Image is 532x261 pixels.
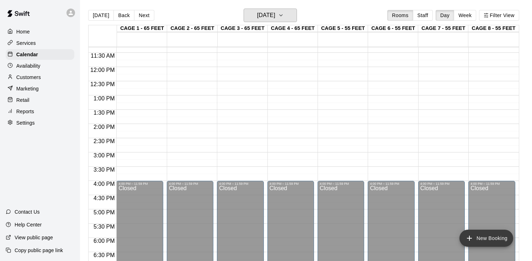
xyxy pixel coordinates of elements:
div: 4:00 PM – 11:59 PM [320,182,362,186]
button: [DATE] [244,9,297,22]
div: CAGE 1 - 65 FEET [117,25,167,32]
button: Back [113,10,134,21]
a: Home [6,26,74,37]
a: Availability [6,61,74,71]
div: 4:00 PM – 11:59 PM [470,182,513,186]
p: Customers [16,74,41,81]
button: Next [134,10,154,21]
p: Copy public page link [15,247,63,254]
span: 5:30 PM [92,224,117,230]
span: 1:30 PM [92,110,117,116]
span: 4:30 PM [92,195,117,201]
span: 12:30 PM [89,81,116,87]
p: Retail [16,96,30,104]
a: Calendar [6,49,74,60]
p: View public page [15,234,53,241]
span: 11:30 AM [89,53,117,59]
span: 3:00 PM [92,152,117,158]
div: 4:00 PM – 11:59 PM [370,182,412,186]
div: CAGE 5 - 55 FEET [318,25,368,32]
button: add [459,230,513,247]
span: 12:00 PM [89,67,116,73]
div: CAGE 4 - 65 FEET [268,25,318,32]
p: Contact Us [15,208,40,215]
span: 4:00 PM [92,181,117,187]
a: Settings [6,118,74,128]
div: 4:00 PM – 11:59 PM [420,182,463,186]
span: 6:30 PM [92,252,117,258]
button: Staff [413,10,433,21]
div: CAGE 7 - 55 FEET [418,25,468,32]
button: Filter View [479,10,519,21]
p: Home [16,28,30,35]
div: CAGE 8 - 55 FEET [468,25,518,32]
div: 4:00 PM – 11:59 PM [169,182,211,186]
span: 2:30 PM [92,138,117,144]
a: Retail [6,95,74,105]
span: 6:00 PM [92,238,117,244]
h6: [DATE] [257,10,275,20]
p: Calendar [16,51,38,58]
button: [DATE] [88,10,114,21]
a: Customers [6,72,74,83]
span: 1:00 PM [92,95,117,101]
p: Marketing [16,85,39,92]
a: Marketing [6,83,74,94]
button: Rooms [387,10,413,21]
button: Week [454,10,476,21]
div: 4:00 PM – 11:59 PM [270,182,312,186]
p: Services [16,40,36,47]
div: 4:00 PM – 11:59 PM [118,182,161,186]
a: Services [6,38,74,48]
div: CAGE 6 - 55 FEET [368,25,418,32]
div: 4:00 PM – 11:59 PM [219,182,261,186]
p: Availability [16,62,41,69]
p: Settings [16,119,35,126]
div: CAGE 2 - 65 FEET [167,25,217,32]
p: Help Center [15,221,42,228]
p: Reports [16,108,34,115]
a: Reports [6,106,74,117]
span: 2:00 PM [92,124,117,130]
button: Day [436,10,454,21]
div: CAGE 3 - 65 FEET [218,25,268,32]
span: 3:30 PM [92,167,117,173]
span: 5:00 PM [92,209,117,215]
